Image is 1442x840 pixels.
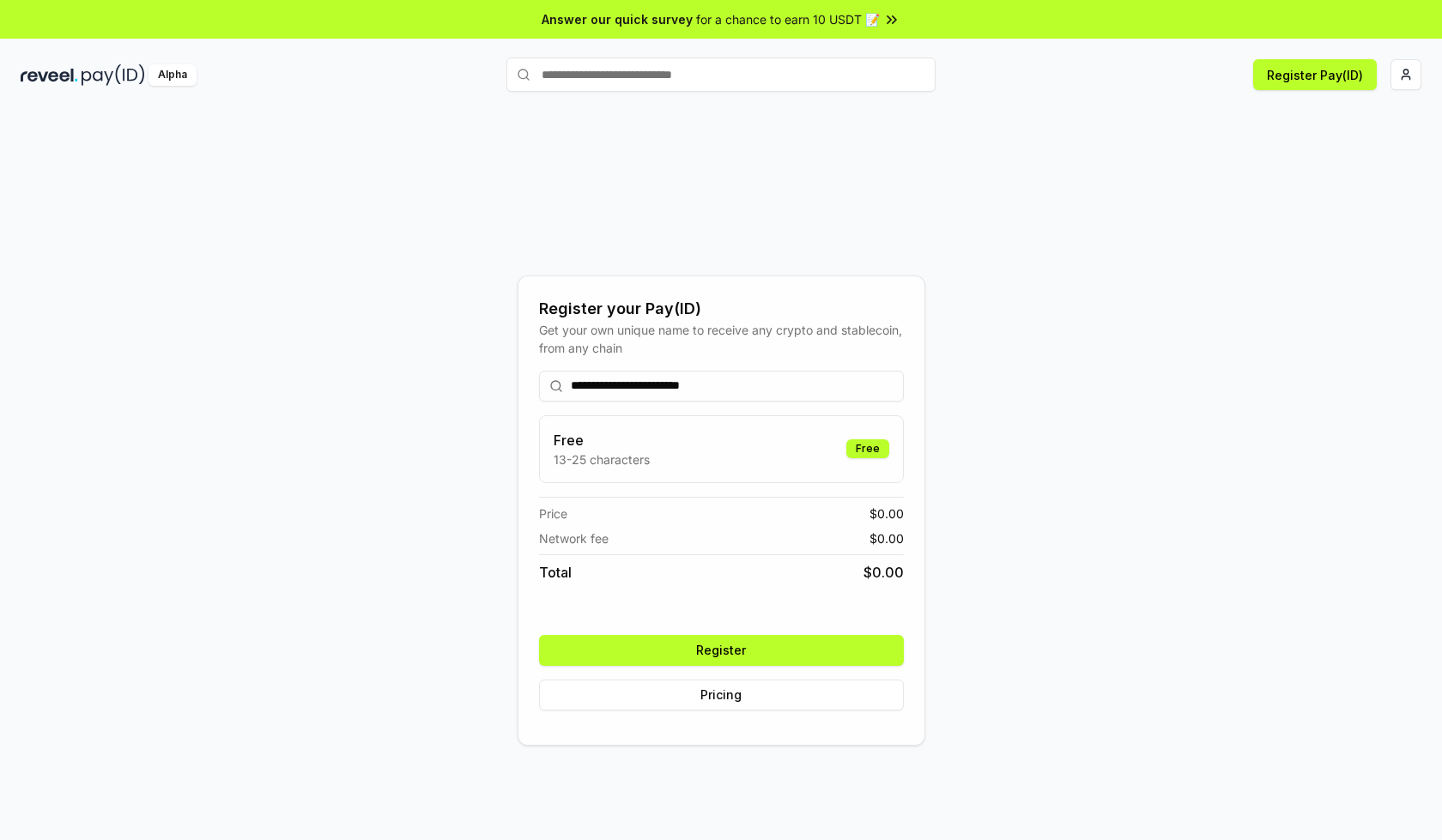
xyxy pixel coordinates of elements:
div: Register your Pay(ID) [539,297,904,321]
div: Alpha [148,64,197,86]
span: Network fee [539,529,609,547]
span: Price [539,505,567,523]
img: reveel_dark [21,64,78,86]
button: Register [539,635,904,666]
span: Answer our quick survey [542,10,693,28]
span: $ 0.00 [869,529,904,547]
span: for a chance to earn 10 USDT 📝 [696,10,880,28]
img: pay_id [82,64,145,86]
span: Total [539,562,572,583]
div: Get your own unique name to receive any crypto and stablecoin, from any chain [539,321,904,357]
button: Register Pay(ID) [1253,59,1377,90]
h3: Free [554,430,650,450]
div: Free [846,439,889,458]
button: Pricing [539,680,904,710]
p: 13-25 characters [554,450,650,468]
span: $ 0.00 [869,505,904,523]
span: $ 0.00 [863,562,904,583]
